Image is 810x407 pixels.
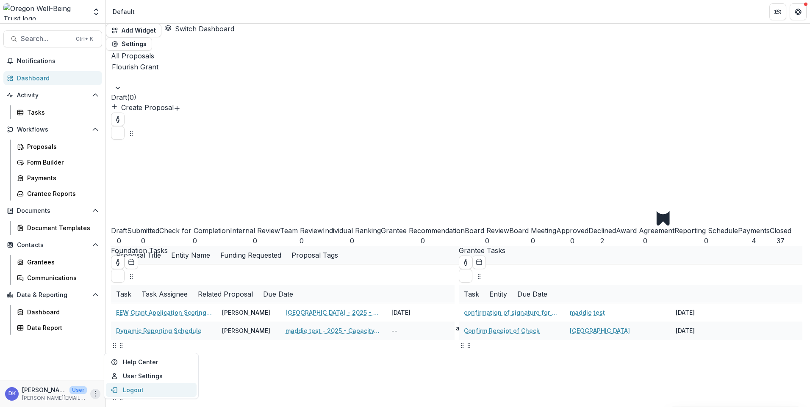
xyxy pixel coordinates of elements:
[17,92,89,99] span: Activity
[386,322,450,340] div: --
[22,394,87,402] p: [PERSON_NAME][EMAIL_ADDRESS][DOMAIN_NAME]
[430,324,483,333] p: No data available
[116,308,212,317] a: EEW Grant Application Scoring Rubric
[512,285,552,303] div: Due Date
[69,386,87,394] p: User
[381,236,465,246] div: 0
[111,92,802,102] p: Draft ( 0 )
[509,225,556,236] div: Board Meeting
[588,225,616,236] div: Declined
[136,289,193,299] div: Task Assignee
[14,187,102,201] a: Grantee Reports
[14,305,102,319] a: Dashboard
[111,285,136,303] div: Task
[106,24,161,37] button: Add Widget
[459,285,484,303] div: Task
[465,225,509,236] div: Board Review
[3,3,87,20] img: Oregon Well-Being Trust logo
[27,273,95,282] div: Communications
[484,289,512,299] div: Entity
[14,171,102,185] a: Payments
[616,167,674,246] button: Award Agreement0
[27,158,95,167] div: Form Builder
[484,285,512,303] div: Entity
[459,340,466,350] button: Drag
[14,140,102,154] a: Proposals
[17,58,99,65] span: Notifications
[17,242,89,249] span: Contacts
[323,225,381,236] div: Individual Ranking
[27,223,95,232] div: Document Templates
[570,326,630,335] a: [GEOGRAPHIC_DATA]
[738,225,770,236] div: Payments
[616,225,674,236] div: Award Agreement
[3,238,102,252] button: Open Contacts
[556,225,588,236] div: Approved
[127,236,159,246] div: 0
[286,326,381,335] a: maddie test - 2025 - Capacity-Building Grant Application
[27,308,95,316] div: Dashboard
[671,322,734,340] div: [DATE]
[125,256,138,269] button: Calendar
[616,236,674,246] div: 0
[14,105,102,119] a: Tasks
[671,303,734,322] div: [DATE]
[21,35,71,43] span: Search...
[472,256,486,269] button: Calendar
[193,285,258,303] div: Related Proposal
[258,285,298,303] div: Due Date
[111,126,125,140] button: Delete card
[770,204,791,246] button: Closed37
[464,308,560,317] a: confirmation of signature for agreement
[174,102,180,113] button: Create Proposal
[111,269,125,283] button: Delete card
[286,308,381,317] a: [GEOGRAPHIC_DATA] - 2025 - Education Employee Well-being Grant Application
[159,225,230,236] div: Check for Completion
[466,340,472,350] button: Drag
[159,236,230,246] div: 0
[3,71,102,85] a: Dashboard
[222,326,270,335] div: [PERSON_NAME]
[90,3,102,20] button: Open entity switcher
[3,54,102,68] button: Notifications
[570,308,605,317] a: maddie test
[27,173,95,182] div: Payments
[165,24,234,34] button: Switch Dashboard
[459,289,484,299] div: Task
[381,225,465,236] div: Grantee Recommendation
[556,193,588,246] button: Approved0
[738,194,770,246] button: Payments4
[111,256,125,269] button: toggle-assigned-to-me
[111,113,125,126] button: toggle-assigned-to-me
[27,323,95,332] div: Data Report
[116,326,202,335] a: Dynamic Reporting Schedule
[27,142,95,151] div: Proposals
[193,289,258,299] div: Related Proposal
[136,285,193,303] div: Task Assignee
[459,269,472,283] button: Delete card
[127,225,159,236] div: Submitted
[111,245,455,256] p: Foundation Tasks
[111,340,118,350] button: Drag
[14,271,102,285] a: Communications
[22,385,66,394] p: [PERSON_NAME]
[109,5,138,18] nav: breadcrumb
[790,3,807,20] button: Get Help
[17,291,89,299] span: Data & Reporting
[230,225,280,236] div: Internal Review
[464,326,540,335] a: Confirm Receipt of Check
[769,3,786,20] button: Partners
[14,221,102,235] a: Document Templates
[230,236,280,246] div: 0
[112,62,802,72] div: Flourish Grant
[118,340,125,350] button: Drag
[128,269,135,283] button: Drag
[128,126,135,140] button: Drag
[386,303,450,322] div: [DATE]
[459,256,472,269] button: toggle-assigned-to-me
[588,198,616,246] button: Declined2
[3,288,102,302] button: Open Data & Reporting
